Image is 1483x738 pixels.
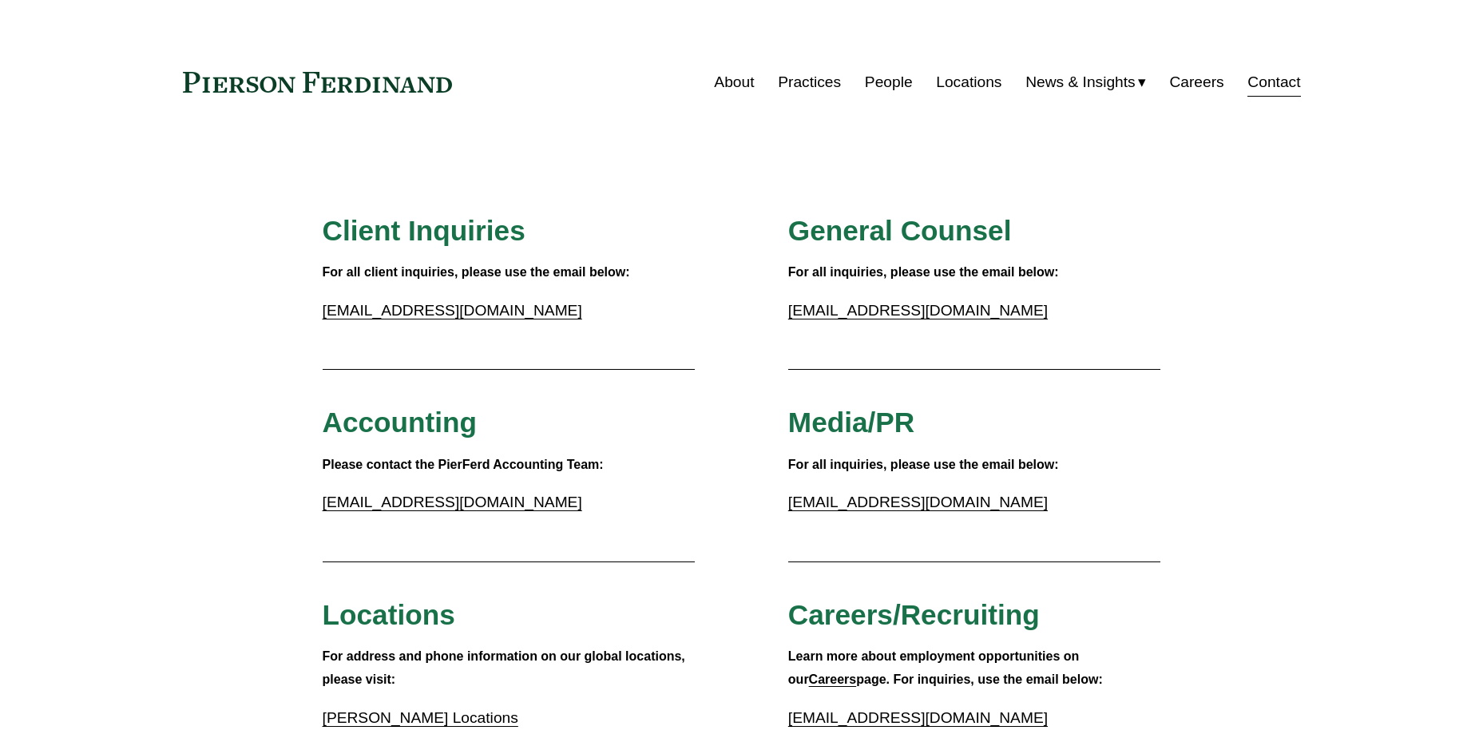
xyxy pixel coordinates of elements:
a: Careers [1169,67,1223,97]
a: [EMAIL_ADDRESS][DOMAIN_NAME] [323,494,582,510]
span: Careers/Recruiting [788,599,1040,630]
a: folder dropdown [1025,67,1146,97]
a: Contact [1247,67,1300,97]
a: People [865,67,913,97]
strong: page. For inquiries, use the email below: [856,673,1103,686]
a: Practices [778,67,841,97]
a: [EMAIL_ADDRESS][DOMAIN_NAME] [788,302,1048,319]
a: [EMAIL_ADDRESS][DOMAIN_NAME] [788,709,1048,726]
span: Media/PR [788,407,914,438]
strong: For all inquiries, please use the email below: [788,458,1059,471]
strong: Please contact the PierFerd Accounting Team: [323,458,604,471]
span: General Counsel [788,215,1012,246]
a: Locations [936,67,1001,97]
a: [EMAIL_ADDRESS][DOMAIN_NAME] [788,494,1048,510]
span: Locations [323,599,455,630]
a: About [714,67,754,97]
strong: For all inquiries, please use the email below: [788,265,1059,279]
strong: For address and phone information on our global locations, please visit: [323,649,689,686]
span: Accounting [323,407,478,438]
span: Client Inquiries [323,215,525,246]
span: News & Insights [1025,69,1136,97]
a: [EMAIL_ADDRESS][DOMAIN_NAME] [323,302,582,319]
a: [PERSON_NAME] Locations [323,709,518,726]
strong: For all client inquiries, please use the email below: [323,265,630,279]
a: Careers [809,673,857,686]
strong: Learn more about employment opportunities on our [788,649,1083,686]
